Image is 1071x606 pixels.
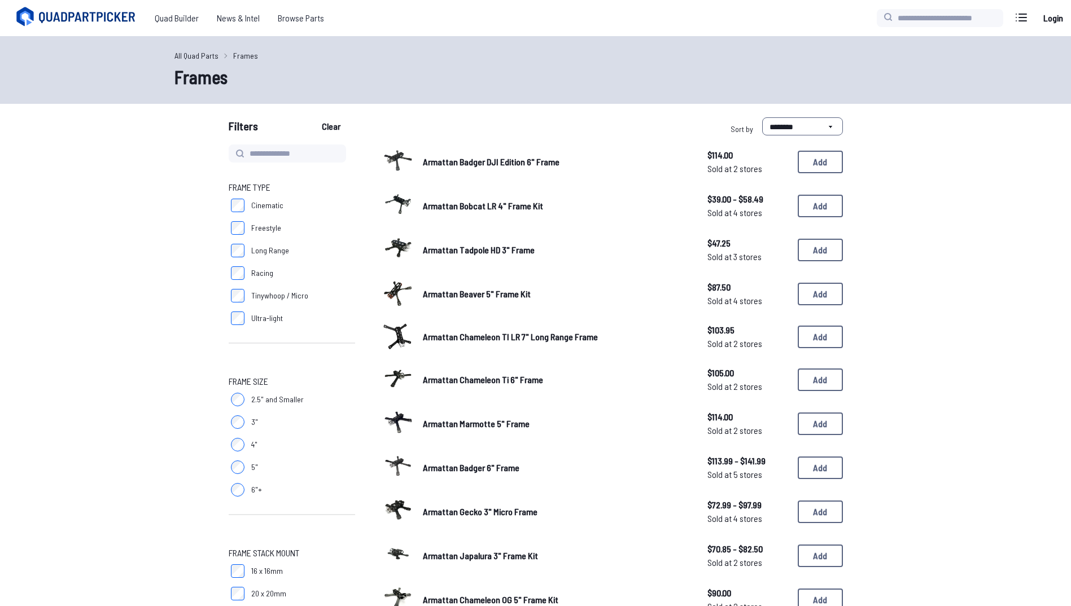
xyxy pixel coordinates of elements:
[423,243,689,257] a: Armattan Tadpole HD 3" Frame
[707,236,789,250] span: $47.25
[251,222,281,234] span: Freestyle
[423,373,689,387] a: Armattan Chameleon Ti 6" Frame
[231,289,244,302] input: Tinywhoop / Micro
[707,162,789,175] span: Sold at 2 stores
[382,323,414,350] img: image
[231,311,244,325] input: Ultra-light
[707,542,789,556] span: $70.85 - $82.50
[707,337,789,350] span: Sold at 2 stores
[707,380,789,393] span: Sold at 2 stores
[423,374,543,385] span: Armattan Chameleon Ti 6" Frame
[382,538,414,573] a: image
[231,438,244,451] input: 4"
[229,375,268,388] span: Frame Size
[423,331,598,342] span: Armattan Chameleon TI LR 7" Long Range Frame
[382,144,414,179] a: image
[251,565,283,577] span: 16 x 16mm
[382,450,414,482] img: image
[707,148,789,162] span: $114.00
[707,556,789,569] span: Sold at 2 stores
[707,454,789,468] span: $113.99 - $141.99
[174,63,897,90] h1: Frames
[423,288,531,299] span: Armattan Beaver 5" Frame Kit
[423,244,535,255] span: Armattan Tadpole HD 3" Frame
[731,124,753,134] span: Sort by
[423,156,559,167] span: Armattan Badger DJI Edition 6" Frame
[798,412,843,435] button: Add
[251,245,289,256] span: Long Range
[382,494,414,526] img: image
[251,416,258,428] span: 3"
[798,456,843,479] button: Add
[251,439,257,450] span: 4"
[382,450,414,485] a: image
[382,406,414,438] img: image
[146,7,208,29] a: Quad Builder
[208,7,269,29] a: News & Intel
[382,188,414,220] img: image
[382,538,414,570] img: image
[423,549,689,563] a: Armattan Japalura 3" Frame Kit
[231,564,244,578] input: 16 x 16mm
[707,424,789,437] span: Sold at 2 stores
[229,546,299,560] span: Frame Stack Mount
[382,320,414,353] a: image
[312,117,350,135] button: Clear
[707,294,789,308] span: Sold at 4 stores
[423,155,689,169] a: Armattan Badger DJI Edition 6" Frame
[251,484,262,495] span: 6"+
[251,290,308,301] span: Tinywhoop / Micro
[798,500,843,523] button: Add
[798,283,843,305] button: Add
[707,586,789,600] span: $90.00
[231,415,244,429] input: 3"
[382,144,414,176] img: image
[231,221,244,235] input: Freestyle
[423,462,519,473] span: Armattan Badger 6" Frame
[798,151,843,173] button: Add
[231,483,244,497] input: 6"+
[707,323,789,337] span: $103.95
[382,362,414,394] img: image
[233,50,258,62] a: Frames
[707,468,789,481] span: Sold at 5 stores
[231,587,244,600] input: 20 x 20mm
[229,117,258,140] span: Filters
[251,394,304,405] span: 2.5" and Smaller
[251,588,286,599] span: 20 x 20mm
[423,330,689,344] a: Armattan Chameleon TI LR 7" Long Range Frame
[382,362,414,397] a: image
[798,368,843,391] button: Add
[382,276,414,308] img: image
[231,266,244,280] input: Racing
[174,50,218,62] a: All Quad Parts
[231,244,244,257] input: Long Range
[251,200,283,211] span: Cinematic
[423,461,689,475] a: Armattan Badger 6" Frame
[382,232,414,267] a: image
[251,267,273,279] span: Racing
[251,462,258,473] span: 5"
[707,206,789,219] span: Sold at 4 stores
[382,494,414,529] a: image
[382,406,414,441] a: image
[707,192,789,206] span: $39.00 - $58.49
[231,460,244,474] input: 5"
[423,594,558,605] span: Armattan Chameleon OG 5" Frame Kit
[1039,7,1066,29] a: Login
[229,181,270,194] span: Frame Type
[707,410,789,424] span: $114.00
[231,199,244,212] input: Cinematic
[707,512,789,525] span: Sold at 4 stores
[798,239,843,261] button: Add
[798,195,843,217] button: Add
[269,7,333,29] a: Browse Parts
[231,393,244,406] input: 2.5" and Smaller
[423,417,689,431] a: Armattan Marmotte 5" Frame
[707,280,789,294] span: $87.50
[382,232,414,264] img: image
[423,287,689,301] a: Armattan Beaver 5" Frame Kit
